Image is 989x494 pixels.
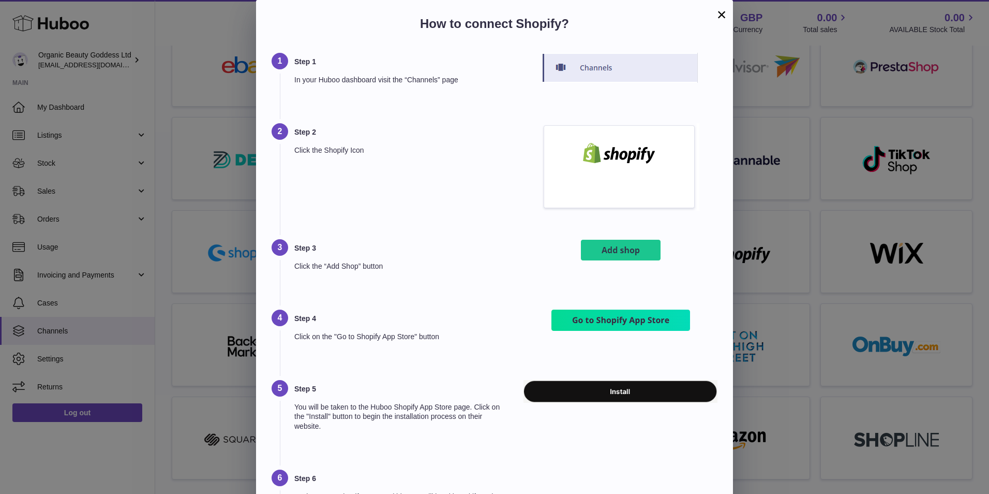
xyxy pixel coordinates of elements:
[294,261,510,271] p: Click the “Add Shop” button
[294,402,510,432] p: You will be taken to the Huboo Shopify App Store page. Click on the "Install" button to begin the...
[294,384,510,394] h3: Step 5
[294,474,510,484] h3: Step 6
[272,16,717,37] h2: How to connect Shopify?
[715,8,728,21] button: ×
[294,243,510,253] h3: Step 3
[294,314,510,324] h3: Step 4
[294,146,510,155] p: Click the Shopify Icon
[294,57,510,67] h3: Step 1
[294,332,510,342] p: Click on the "Go to Shopify App Store" button
[294,127,510,137] h3: Step 2
[294,75,510,85] p: In your Huboo dashboard visit the “Channels” page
